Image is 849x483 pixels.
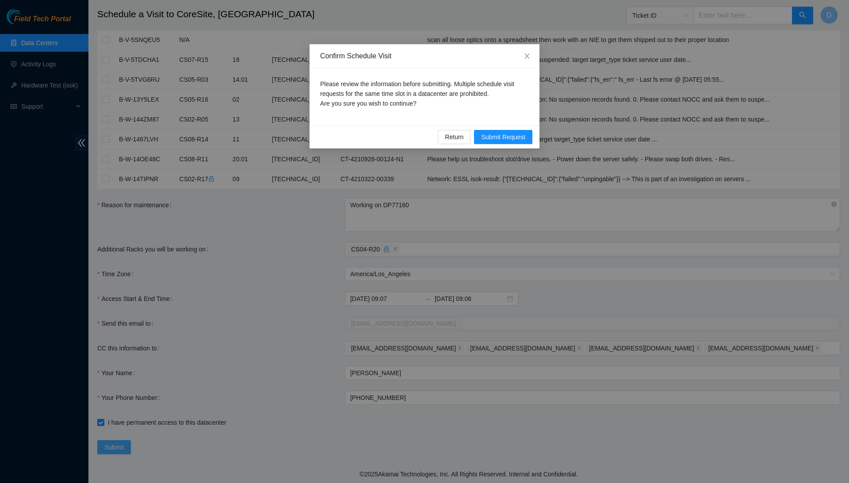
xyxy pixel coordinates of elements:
[481,132,525,142] span: Submit Request
[438,130,470,144] button: Return
[445,132,463,142] span: Return
[515,44,539,69] button: Close
[320,51,529,61] div: Confirm Schedule Visit
[320,79,529,108] p: Please review the information before submitting. Multiple schedule visit requests for the same ti...
[524,53,531,60] span: close
[474,130,532,144] button: Submit Request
